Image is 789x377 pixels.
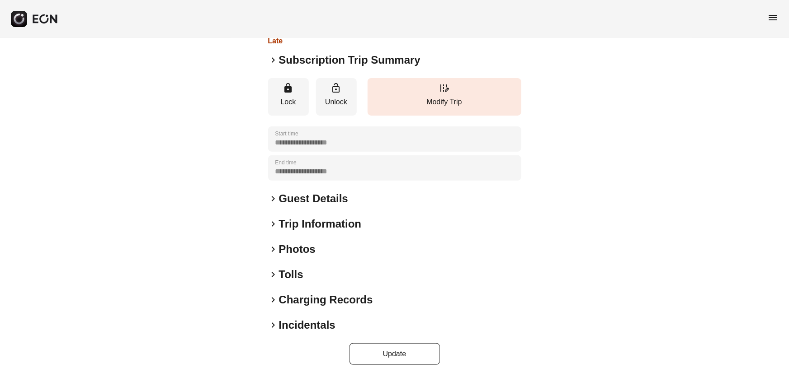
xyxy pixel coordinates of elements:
h2: Trip Information [279,217,362,231]
h2: Charging Records [279,293,373,307]
span: keyboard_arrow_right [268,193,279,204]
span: keyboard_arrow_right [268,294,279,305]
span: lock_open [331,83,342,93]
span: keyboard_arrow_right [268,55,279,65]
span: menu [767,12,778,23]
span: keyboard_arrow_right [268,219,279,229]
h2: Tolls [279,267,303,282]
span: keyboard_arrow_right [268,320,279,330]
span: lock [283,83,294,93]
span: edit_road [439,83,450,93]
span: keyboard_arrow_right [268,269,279,280]
h2: Guest Details [279,191,348,206]
button: Unlock [316,78,357,116]
p: Modify Trip [372,97,517,107]
h2: Photos [279,242,316,256]
h3: Late [268,36,380,47]
button: Modify Trip [368,78,521,116]
p: Lock [273,97,304,107]
button: Update [350,343,440,365]
button: Lock [268,78,309,116]
h2: Subscription Trip Summary [279,53,420,67]
h2: Incidentals [279,318,335,332]
span: keyboard_arrow_right [268,244,279,255]
p: Unlock [321,97,352,107]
